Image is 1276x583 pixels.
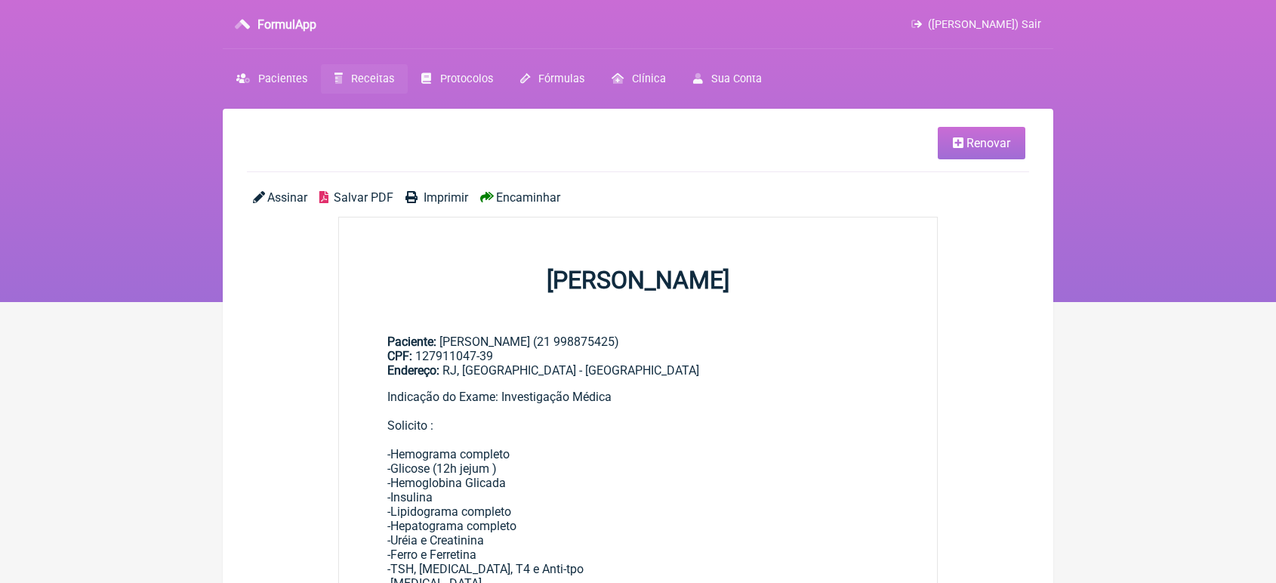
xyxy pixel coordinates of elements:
span: Pacientes [258,72,307,85]
div: RJ, [GEOGRAPHIC_DATA] - [GEOGRAPHIC_DATA] [387,363,889,378]
a: ([PERSON_NAME]) Sair [911,18,1041,31]
a: Sua Conta [680,64,775,94]
a: Protocolos [408,64,506,94]
a: Receitas [321,64,408,94]
span: Endereço: [387,363,439,378]
span: CPF: [387,349,412,363]
a: Fórmulas [507,64,598,94]
a: Salvar PDF [319,190,393,205]
h3: FormulApp [257,17,316,32]
a: Renovar [938,127,1025,159]
a: Encaminhar [480,190,560,205]
span: Assinar [267,190,307,205]
a: Assinar [253,190,307,205]
span: Receitas [351,72,394,85]
span: Salvar PDF [334,190,393,205]
a: Clínica [598,64,680,94]
span: Protocolos [440,72,493,85]
div: [PERSON_NAME] (21 998875425) [387,335,889,378]
span: Fórmulas [538,72,584,85]
a: Pacientes [223,64,321,94]
span: Encaminhar [496,190,560,205]
span: ([PERSON_NAME]) Sair [928,18,1041,31]
span: Paciente: [387,335,436,349]
h1: [PERSON_NAME] [339,266,937,295]
span: Clínica [632,72,666,85]
span: Renovar [966,136,1010,150]
span: Imprimir [424,190,468,205]
a: Imprimir [405,190,467,205]
span: Sua Conta [711,72,762,85]
div: 127911047-39 [387,349,889,363]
